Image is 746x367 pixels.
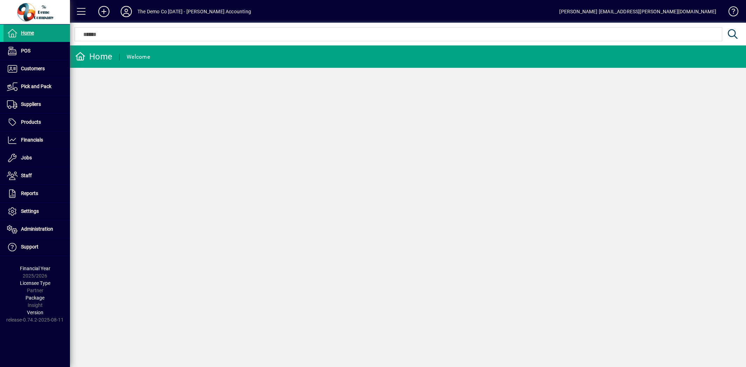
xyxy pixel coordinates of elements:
[75,51,112,62] div: Home
[21,101,41,107] span: Suppliers
[21,208,39,214] span: Settings
[3,78,70,95] a: Pick and Pack
[21,84,51,89] span: Pick and Pack
[21,190,38,196] span: Reports
[21,173,32,178] span: Staff
[21,66,45,71] span: Customers
[3,185,70,202] a: Reports
[3,167,70,185] a: Staff
[93,5,115,18] button: Add
[3,131,70,149] a: Financials
[3,114,70,131] a: Products
[3,60,70,78] a: Customers
[21,48,30,53] span: POS
[20,280,50,286] span: Licensee Type
[3,221,70,238] a: Administration
[559,6,716,17] div: [PERSON_NAME] [EMAIL_ADDRESS][PERSON_NAME][DOMAIN_NAME]
[21,137,43,143] span: Financials
[21,119,41,125] span: Products
[3,238,70,256] a: Support
[137,6,251,17] div: The Demo Co [DATE] - [PERSON_NAME] Accounting
[27,310,43,315] span: Version
[21,244,38,250] span: Support
[3,96,70,113] a: Suppliers
[21,30,34,36] span: Home
[127,51,150,63] div: Welcome
[3,42,70,60] a: POS
[115,5,137,18] button: Profile
[723,1,737,24] a: Knowledge Base
[21,155,32,160] span: Jobs
[20,266,50,271] span: Financial Year
[3,149,70,167] a: Jobs
[26,295,44,301] span: Package
[3,203,70,220] a: Settings
[21,226,53,232] span: Administration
